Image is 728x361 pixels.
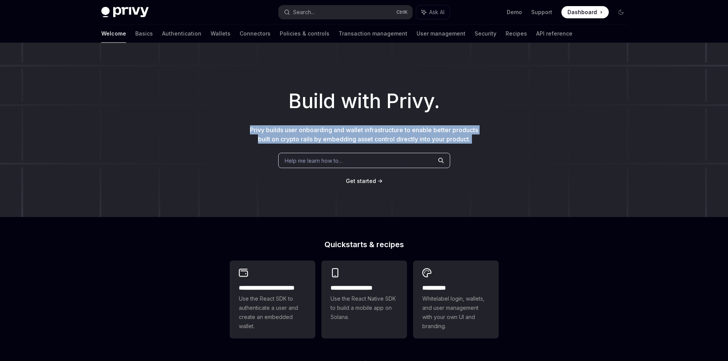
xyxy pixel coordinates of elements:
a: Basics [135,24,153,43]
a: **** *****Whitelabel login, wallets, and user management with your own UI and branding. [413,261,499,338]
button: Search...CtrlK [279,5,412,19]
a: Wallets [211,24,230,43]
a: Transaction management [339,24,407,43]
a: Security [475,24,496,43]
a: Dashboard [561,6,609,18]
a: Policies & controls [280,24,329,43]
a: Demo [507,8,522,16]
span: Dashboard [567,8,597,16]
a: API reference [536,24,572,43]
a: Welcome [101,24,126,43]
span: Whitelabel login, wallets, and user management with your own UI and branding. [422,294,490,331]
img: dark logo [101,7,149,18]
span: Help me learn how to… [285,157,343,165]
span: Get started [346,178,376,184]
a: **** **** **** ***Use the React Native SDK to build a mobile app on Solana. [321,261,407,338]
span: Ask AI [429,8,444,16]
button: Ask AI [416,5,450,19]
a: Authentication [162,24,201,43]
a: Recipes [506,24,527,43]
h1: Build with Privy. [12,86,716,116]
a: Get started [346,177,376,185]
a: Connectors [240,24,271,43]
a: User management [417,24,465,43]
h2: Quickstarts & recipes [230,241,499,248]
div: Search... [293,8,315,17]
span: Use the React SDK to authenticate a user and create an embedded wallet. [239,294,306,331]
button: Toggle dark mode [615,6,627,18]
span: Privy builds user onboarding and wallet infrastructure to enable better products built on crypto ... [250,126,478,143]
span: Ctrl K [396,9,408,15]
a: Support [531,8,552,16]
span: Use the React Native SDK to build a mobile app on Solana. [331,294,398,322]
